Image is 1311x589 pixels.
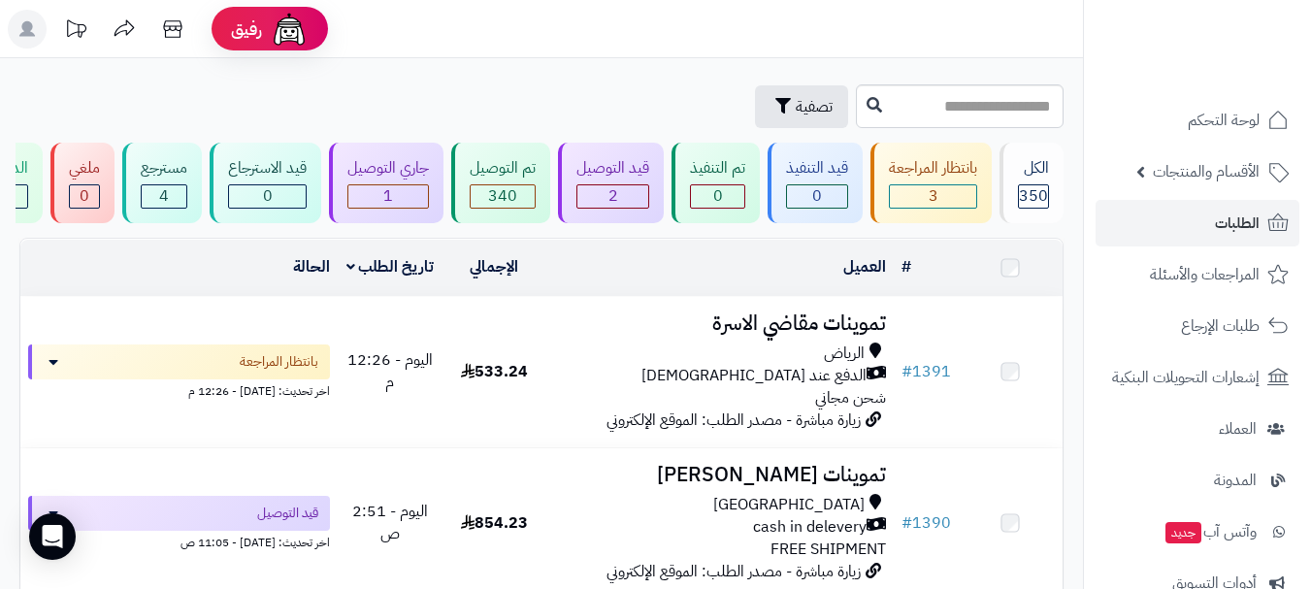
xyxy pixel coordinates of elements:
span: 4 [159,184,169,208]
a: تاريخ الطلب [346,255,435,278]
a: العميل [843,255,886,278]
span: اليوم - 12:26 م [347,348,433,394]
span: # [901,360,912,383]
button: تصفية [755,85,848,128]
h3: تموينات مقاضي الاسرة [554,312,886,335]
div: اخر تحديث: [DATE] - 11:05 ص [28,531,330,551]
a: تحديثات المنصة [51,10,100,53]
span: 340 [488,184,517,208]
span: قيد التوصيل [257,504,318,523]
span: المراجعات والأسئلة [1150,261,1260,288]
a: بانتظار المراجعة 3 [867,143,996,223]
span: الأقسام والمنتجات [1153,158,1260,185]
span: وآتس آب [1164,518,1257,545]
span: FREE SHIPMENT [770,538,886,561]
span: 350 [1019,184,1048,208]
a: الكل350 [996,143,1067,223]
a: قيد الاسترجاع 0 [206,143,325,223]
a: المدونة [1096,457,1299,504]
span: 533.24 [461,360,528,383]
a: #1390 [901,511,951,535]
div: 340 [471,185,535,208]
div: تم التوصيل [470,157,536,180]
div: الكل [1018,157,1049,180]
div: تم التنفيذ [690,157,745,180]
div: 3 [890,185,976,208]
div: Open Intercom Messenger [29,513,76,560]
a: الحالة [293,255,330,278]
a: جاري التوصيل 1 [325,143,447,223]
div: ملغي [69,157,100,180]
span: العملاء [1219,415,1257,442]
div: 1 [348,185,428,208]
span: 1 [383,184,393,208]
a: تم التنفيذ 0 [668,143,764,223]
span: الدفع عند [DEMOGRAPHIC_DATA] [641,365,867,387]
span: رفيق [231,17,262,41]
span: المدونة [1214,467,1257,494]
a: الإجمالي [470,255,518,278]
span: 0 [812,184,822,208]
a: تم التوصيل 340 [447,143,554,223]
span: 0 [80,184,89,208]
span: تصفية [796,95,833,118]
div: مسترجع [141,157,187,180]
div: 0 [691,185,744,208]
div: قيد التنفيذ [786,157,848,180]
a: العملاء [1096,406,1299,452]
a: طلبات الإرجاع [1096,303,1299,349]
span: الطلبات [1215,210,1260,237]
span: بانتظار المراجعة [240,352,318,372]
span: cash in delevery [753,516,867,539]
span: اليوم - 2:51 ص [352,500,428,545]
span: 854.23 [461,511,528,535]
span: [GEOGRAPHIC_DATA] [713,494,865,516]
div: 2 [577,185,648,208]
div: بانتظار المراجعة [889,157,977,180]
h3: تموينات [PERSON_NAME] [554,464,886,486]
span: زيارة مباشرة - مصدر الطلب: الموقع الإلكتروني [606,409,861,432]
div: قيد التوصيل [576,157,649,180]
a: المراجعات والأسئلة [1096,251,1299,298]
div: قيد الاسترجاع [228,157,307,180]
span: إشعارات التحويلات البنكية [1112,364,1260,391]
span: # [901,511,912,535]
span: زيارة مباشرة - مصدر الطلب: الموقع الإلكتروني [606,560,861,583]
span: الرياض [824,343,865,365]
span: جديد [1165,522,1201,543]
div: 0 [229,185,306,208]
img: ai-face.png [270,10,309,49]
span: 3 [929,184,938,208]
span: 0 [263,184,273,208]
img: logo-2.png [1179,15,1293,55]
span: طلبات الإرجاع [1181,312,1260,340]
div: 4 [142,185,186,208]
a: ملغي 0 [47,143,118,223]
a: لوحة التحكم [1096,97,1299,144]
a: قيد التنفيذ 0 [764,143,867,223]
div: جاري التوصيل [347,157,429,180]
a: # [901,255,911,278]
a: #1391 [901,360,951,383]
span: شحن مجاني [815,386,886,409]
a: وآتس آبجديد [1096,508,1299,555]
a: قيد التوصيل 2 [554,143,668,223]
div: 0 [787,185,847,208]
a: إشعارات التحويلات البنكية [1096,354,1299,401]
span: 2 [608,184,618,208]
div: اخر تحديث: [DATE] - 12:26 م [28,379,330,400]
a: مسترجع 4 [118,143,206,223]
span: لوحة التحكم [1188,107,1260,134]
div: 0 [70,185,99,208]
a: الطلبات [1096,200,1299,246]
span: 0 [713,184,723,208]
